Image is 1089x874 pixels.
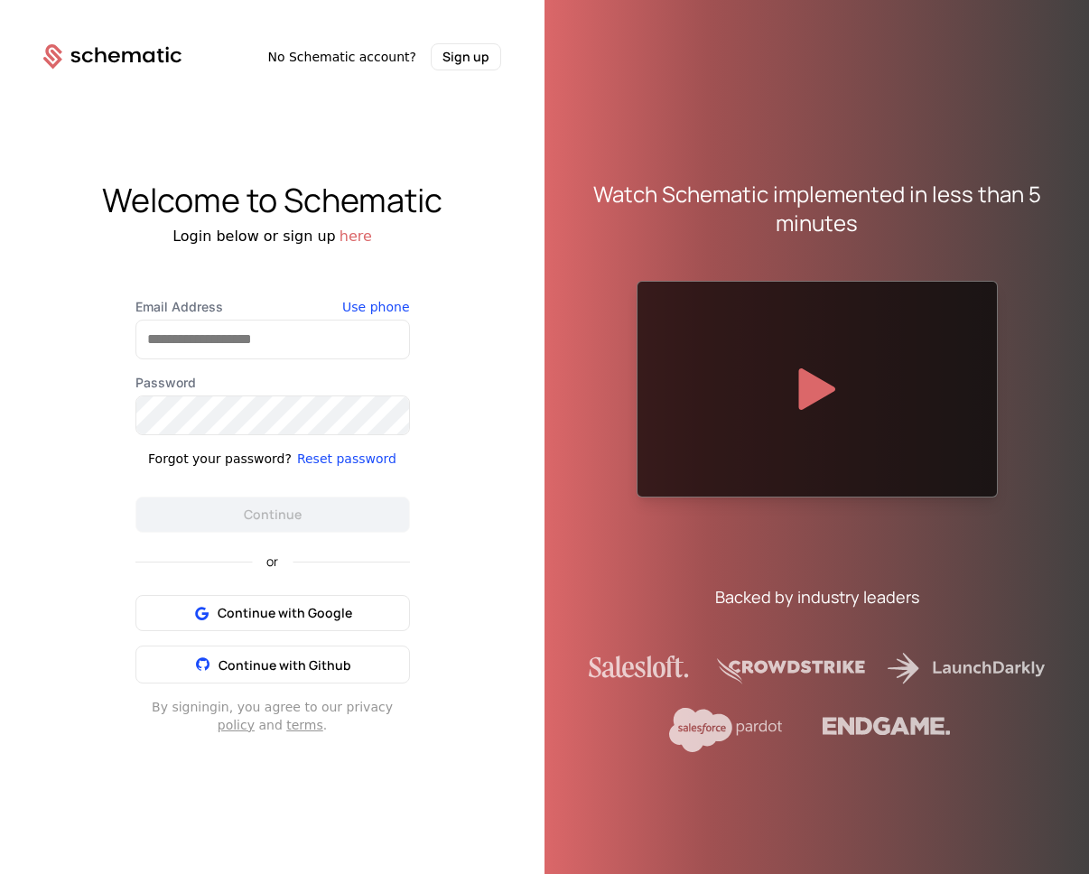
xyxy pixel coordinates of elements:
[342,298,409,316] button: Use phone
[715,584,919,609] div: Backed by industry leaders
[431,43,501,70] button: Sign up
[135,698,410,734] div: By signing in , you agree to our privacy and .
[219,656,351,674] span: Continue with Github
[148,450,292,468] div: Forgot your password?
[340,226,372,247] button: here
[588,180,1046,237] div: Watch Schematic implemented in less than 5 minutes
[135,374,410,392] label: Password
[297,450,396,468] button: Reset password
[218,718,255,732] a: policy
[267,48,416,66] span: No Schematic account?
[135,646,410,683] button: Continue with Github
[286,718,323,732] a: terms
[135,298,410,316] label: Email Address
[135,497,410,533] button: Continue
[252,555,293,568] span: or
[135,595,410,631] button: Continue with Google
[218,604,352,622] span: Continue with Google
